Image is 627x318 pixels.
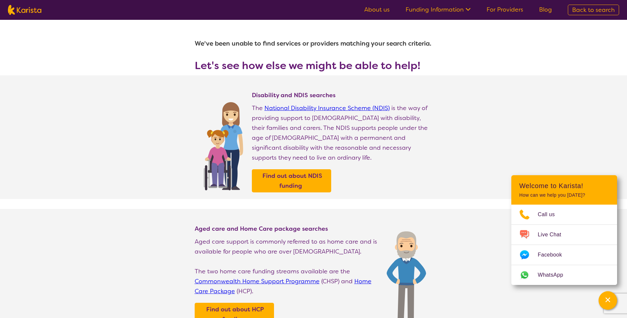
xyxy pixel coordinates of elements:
[195,36,433,52] h1: We've been unable to find services or providers matching your search criteria.
[252,91,433,99] h4: Disability and NDIS searches
[262,172,322,190] b: Find out about NDIS funding
[511,265,617,285] a: Web link opens in a new tab.
[195,266,380,296] p: The two home care funding streams available are the (CHSP) and (HCP).
[538,270,571,280] span: WhatsApp
[195,225,380,233] h4: Aged care and Home Care package searches
[538,230,569,240] span: Live Chat
[201,98,245,190] img: Find NDIS and Disability services and providers
[364,6,390,14] a: About us
[511,205,617,285] ul: Choose channel
[195,237,380,257] p: Aged care support is commonly referred to as home care and is available for people who are over [...
[264,104,390,112] a: National Disability Insurance Scheme (NDIS)
[538,250,570,260] span: Facebook
[252,103,433,163] p: The is the way of providing support to [DEMOGRAPHIC_DATA] with disability, their families and car...
[8,5,41,15] img: Karista logo
[511,175,617,285] div: Channel Menu
[538,210,563,219] span: Call us
[519,182,609,190] h2: Welcome to Karista!
[519,192,609,198] p: How can we help you [DATE]?
[572,6,615,14] span: Back to search
[487,6,523,14] a: For Providers
[195,60,433,71] h3: Let's see how else we might be able to help!
[599,291,617,310] button: Channel Menu
[539,6,552,14] a: Blog
[195,277,320,285] a: Commonwealth Home Support Programme
[254,171,330,191] a: Find out about NDIS funding
[568,5,619,15] a: Back to search
[406,6,471,14] a: Funding Information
